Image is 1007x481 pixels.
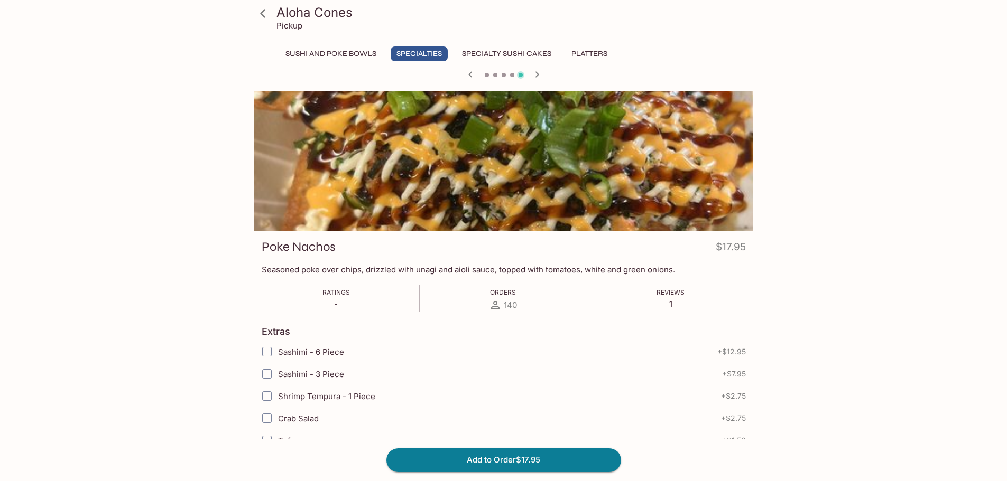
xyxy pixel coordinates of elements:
[278,413,319,423] span: Crab Salad
[722,436,746,445] span: + $1.50
[278,436,295,446] span: Tofu
[490,288,516,296] span: Orders
[456,46,557,61] button: Specialty Sushi Cakes
[276,4,749,21] h3: Aloha Cones
[278,391,375,401] span: Shrimp Tempura - 1 Piece
[262,239,336,255] h3: Poke Nachos
[386,448,621,471] button: Add to Order$17.95
[262,265,746,275] p: Seasoned poke over chips, drizzled with unagi and aioli sauce, topped with tomatoes, white and gr...
[657,288,685,296] span: Reviews
[254,91,753,231] div: Poke Nachos
[717,347,746,356] span: + $12.95
[322,288,350,296] span: Ratings
[722,370,746,378] span: + $7.95
[716,239,746,259] h4: $17.95
[721,392,746,400] span: + $2.75
[278,347,344,357] span: Sashimi - 6 Piece
[721,414,746,422] span: + $2.75
[504,300,517,310] span: 140
[657,299,685,309] p: 1
[262,326,290,337] h4: Extras
[566,46,613,61] button: Platters
[322,299,350,309] p: -
[391,46,448,61] button: Specialties
[280,46,382,61] button: Sushi and Poke Bowls
[276,21,302,31] p: Pickup
[278,369,344,379] span: Sashimi - 3 Piece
